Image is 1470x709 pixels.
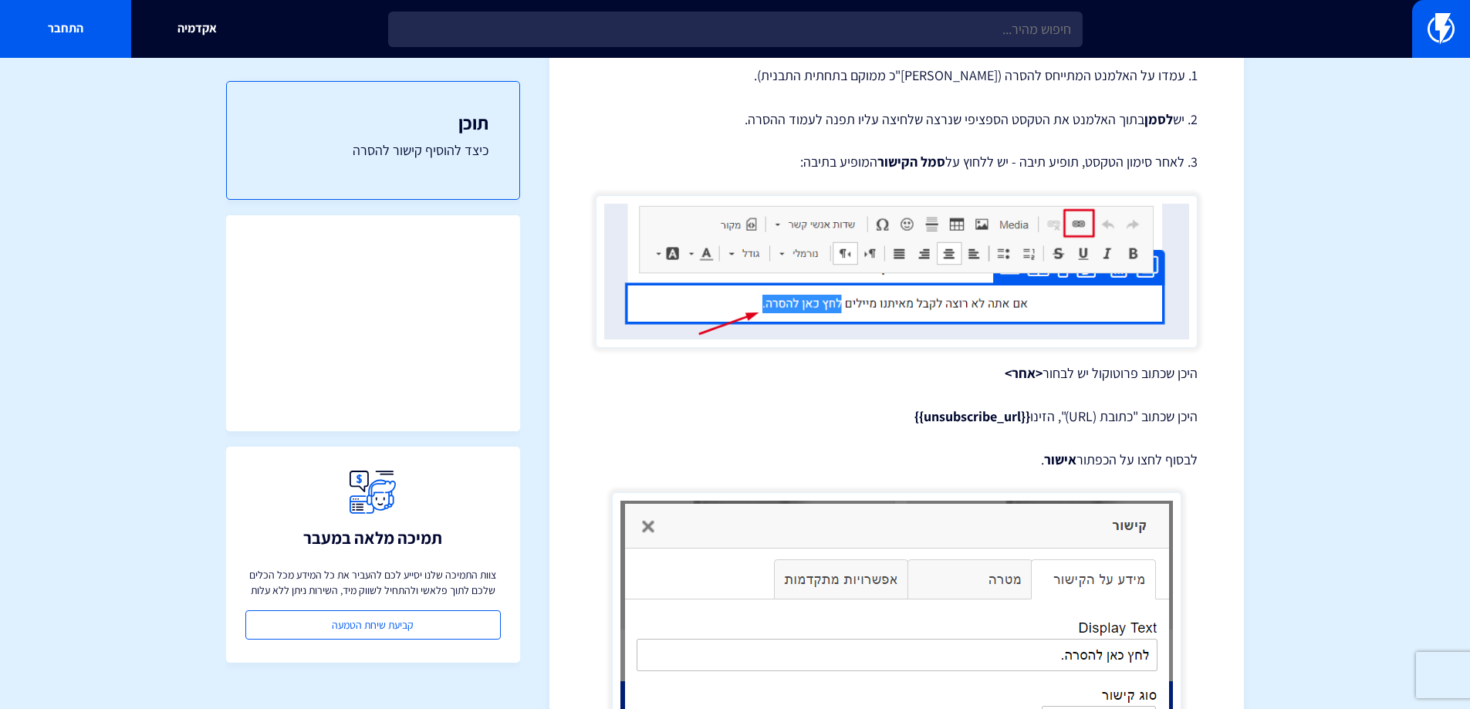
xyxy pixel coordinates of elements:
[388,12,1083,47] input: חיפוש מהיר...
[596,65,1198,86] p: 1. עמדו על האלמנט המתייחס להסרה ([PERSON_NAME]"כ ממוקם בתחתית התבנית).
[245,610,501,640] a: קביעת שיחת הטמעה
[303,528,442,547] h3: תמיכה מלאה במעבר
[596,110,1198,130] p: 2. יש בתוך האלמנט את הטקסט הספציפי שנרצה שלחיצה עליו תפנה לעמוד ההסרה.
[877,153,945,170] strong: סמל הקישור
[1144,110,1173,128] strong: לסמן
[1005,364,1043,382] strong: <אחר>
[258,113,488,133] h3: תוכן
[914,407,1030,425] strong: {{unsubscribe_url}}
[596,407,1198,427] p: היכן שכתוב "כתובת (URL)", הזינו
[1044,451,1076,468] strong: אישור
[596,152,1198,172] p: 3. לאחר סימון הטקסט, תופיע תיבה - יש ללחוץ על המופיע בתיבה:
[245,567,501,598] p: צוות התמיכה שלנו יסייע לכם להעביר את כל המידע מכל הכלים שלכם לתוך פלאשי ולהתחיל לשווק מיד, השירות...
[596,450,1198,470] p: לבסוף לחצו על הכפתור .
[596,363,1198,383] p: היכן שכתוב פרוטוקול יש לבחור
[258,140,488,160] a: כיצד להוסיף קישור להסרה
